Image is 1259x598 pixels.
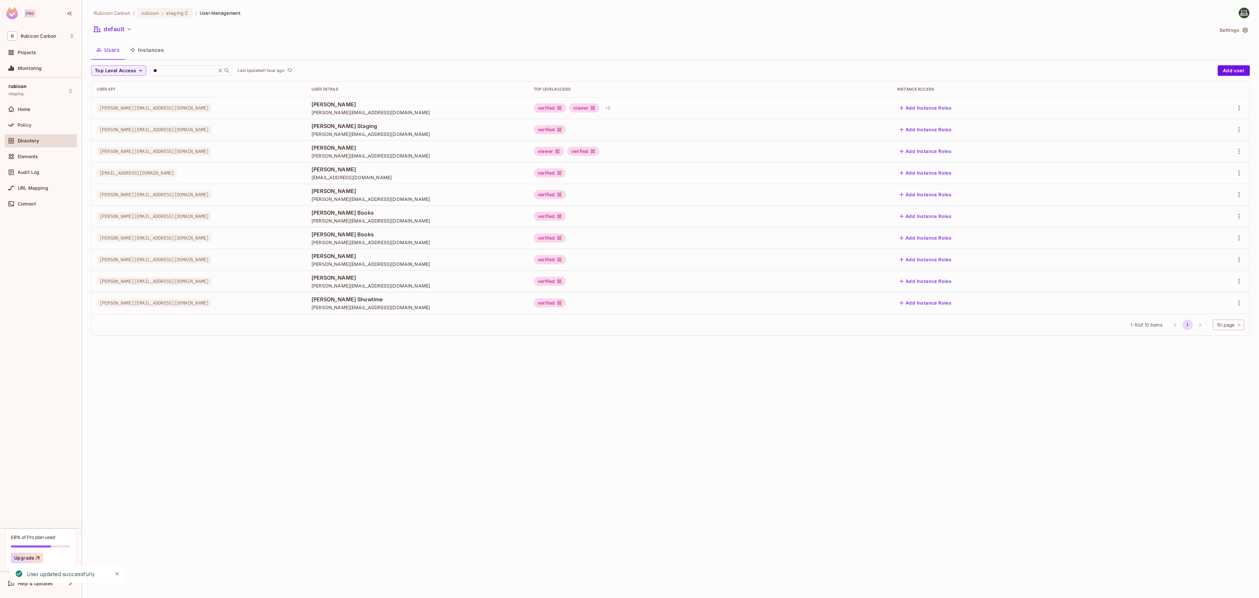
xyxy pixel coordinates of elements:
[91,65,146,76] button: Top Level Access
[311,239,523,246] span: [PERSON_NAME][EMAIL_ADDRESS][DOMAIN_NAME]
[897,233,954,243] button: Add Instance Roles
[166,10,184,16] span: staging
[311,218,523,224] span: [PERSON_NAME][EMAIL_ADDRESS][DOMAIN_NAME]
[534,255,566,264] div: verified
[534,168,566,178] div: verified
[94,10,130,16] span: the active workspace
[7,31,17,41] span: R
[311,109,523,116] span: [PERSON_NAME][EMAIL_ADDRESS][DOMAIN_NAME]
[97,169,177,177] span: [EMAIL_ADDRESS][DOMAIN_NAME]
[897,211,954,222] button: Add Instance Roles
[897,298,954,308] button: Add Instance Roles
[1239,8,1249,18] img: Keith Hudson
[97,190,211,199] span: [PERSON_NAME][EMAIL_ADDRESS][DOMAIN_NAME]
[18,122,31,128] span: Policy
[311,283,523,289] span: [PERSON_NAME][EMAIL_ADDRESS][DOMAIN_NAME]
[534,212,566,221] div: verified
[311,261,523,267] span: [PERSON_NAME][EMAIL_ADDRESS][DOMAIN_NAME]
[311,131,523,137] span: [PERSON_NAME][EMAIL_ADDRESS][DOMAIN_NAME]
[311,304,523,310] span: [PERSON_NAME][EMAIL_ADDRESS][DOMAIN_NAME]
[897,168,954,178] button: Add Instance Roles
[897,103,954,113] button: Add Instance Roles
[97,299,211,307] span: [PERSON_NAME][EMAIL_ADDRESS][DOMAIN_NAME]
[534,190,566,199] div: verified
[97,87,301,92] div: User Key
[1213,320,1244,330] div: 15 / page
[287,67,292,74] span: refresh
[311,153,523,159] span: [PERSON_NAME][EMAIL_ADDRESS][DOMAIN_NAME]
[897,189,954,200] button: Add Instance Roles
[567,147,599,156] div: verified
[18,185,48,191] span: URL Mapping
[18,66,42,71] span: Monitoring
[1182,320,1193,330] button: page 1
[897,146,954,157] button: Add Instance Roles
[311,274,523,281] span: [PERSON_NAME]
[18,170,39,175] span: Audit Log
[534,103,566,113] div: verified
[6,7,18,19] img: SReyMgAAAABJRU5ErkJggg==
[133,10,135,16] li: /
[97,125,211,134] span: [PERSON_NAME][EMAIL_ADDRESS][DOMAIN_NAME]
[91,42,125,58] button: Users
[141,10,159,16] span: rubicon
[311,209,523,216] span: [PERSON_NAME] Books
[311,166,523,173] span: [PERSON_NAME]
[311,87,523,92] div: User Details
[97,147,211,156] span: [PERSON_NAME][EMAIL_ADDRESS][DOMAIN_NAME]
[195,10,197,16] li: /
[534,277,566,286] div: verified
[534,87,887,92] div: Top Level Access
[311,174,523,181] span: [EMAIL_ADDRESS][DOMAIN_NAME]
[97,104,211,112] span: [PERSON_NAME][EMAIL_ADDRESS][DOMAIN_NAME]
[9,91,24,96] span: staging
[125,42,169,58] button: Instances
[285,67,294,75] span: Click to refresh data
[97,234,211,242] span: [PERSON_NAME][EMAIL_ADDRESS][DOMAIN_NAME]
[311,296,523,303] span: [PERSON_NAME] Showtime
[91,24,134,34] button: default
[1130,321,1162,329] span: 1 - 10 of 10 items
[1218,65,1250,76] button: Add user
[311,187,523,195] span: [PERSON_NAME]
[18,107,30,112] span: Home
[11,534,55,540] div: 68% of Pro plan used
[11,553,43,563] button: Upgrade
[237,68,284,73] p: Last Updated 1 hour ago
[97,277,211,286] span: [PERSON_NAME][EMAIL_ADDRESS][DOMAIN_NAME]
[311,252,523,260] span: [PERSON_NAME]
[18,50,36,55] span: Projects
[95,67,136,75] span: Top Level Access
[1169,320,1206,330] nav: pagination navigation
[18,154,38,159] span: Elements
[161,11,164,16] span: :
[897,276,954,287] button: Add Instance Roles
[97,255,211,264] span: [PERSON_NAME][EMAIL_ADDRESS][DOMAIN_NAME]
[1217,25,1250,35] button: Settings
[311,122,523,130] span: [PERSON_NAME] Staging
[18,138,39,143] span: Directory
[311,231,523,238] span: [PERSON_NAME] Books
[534,147,564,156] div: viewer
[97,212,211,221] span: [PERSON_NAME][EMAIL_ADDRESS][DOMAIN_NAME]
[569,103,599,113] div: viewer
[897,124,954,135] button: Add Instance Roles
[897,254,954,265] button: Add Instance Roles
[603,103,613,113] div: + 2
[200,10,241,16] span: User Management
[21,33,56,39] span: Workspace: Rubicon Carbon
[9,84,27,89] span: rubicon
[897,87,1160,92] div: Instance Access
[286,67,294,75] button: refresh
[25,10,35,17] div: Pro
[311,144,523,151] span: [PERSON_NAME]
[534,233,566,243] div: verified
[311,196,523,202] span: [PERSON_NAME][EMAIL_ADDRESS][DOMAIN_NAME]
[311,101,523,108] span: [PERSON_NAME]
[534,298,566,308] div: verified
[534,125,566,134] div: verified
[18,201,36,206] span: Connect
